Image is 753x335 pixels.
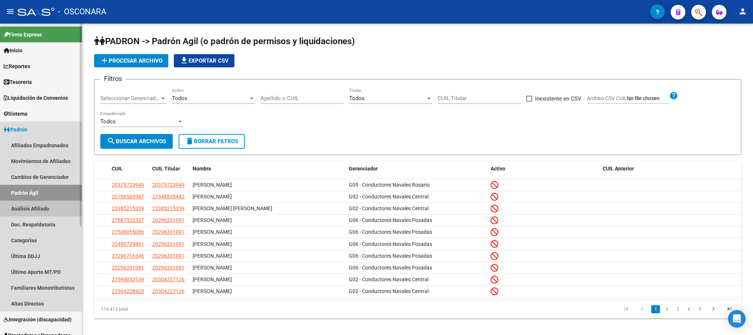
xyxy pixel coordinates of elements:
datatable-header-cell: CUIL Anterior [600,161,741,177]
span: - OSCONARA [58,4,106,20]
span: 23385215339 [112,205,144,211]
a: 5 [695,305,704,313]
a: 2 [662,305,671,313]
span: 20706503987 [112,194,144,200]
span: Buscar Archivos [107,138,166,145]
mat-icon: help [669,91,678,100]
span: Exportar CSV [180,57,229,64]
span: 20375723949 [112,182,144,188]
span: 27508055086 [112,229,144,235]
mat-icon: add [100,56,109,65]
span: Nombre [193,166,211,172]
span: [PERSON_NAME] [193,241,232,247]
span: Activo [491,166,505,172]
span: 20296331091 [152,253,184,259]
span: Inexistente en CSV [535,94,581,103]
mat-icon: delete [185,137,194,145]
span: 23385215339 [152,205,184,211]
span: 20490729861 [112,241,144,247]
span: [PERSON_NAME] [193,276,232,282]
a: 3 [673,305,682,313]
datatable-header-cell: CUIL Titular [149,161,190,177]
a: go to first page [619,305,633,313]
mat-icon: menu [6,7,15,16]
li: page 5 [694,303,705,315]
span: PADRON -> Padrón Agil (o padrón de permisos y liquidaciones) [94,36,355,46]
span: 20296331091 [152,265,184,271]
span: Sistema [4,110,28,118]
li: page 1 [650,303,661,315]
span: 20296331091 [112,265,144,271]
button: Procesar archivo [94,54,168,67]
mat-icon: person [738,7,747,16]
span: 20296331091 [152,229,184,235]
span: 27590033109 [112,276,144,282]
span: 20304227126 [152,276,184,282]
span: Todos [172,95,187,102]
span: G05 - Conductores Navales Rosario [349,182,430,188]
button: Borrar Filtros [179,134,245,149]
a: go to next page [706,305,720,313]
span: 20375723949 [152,182,184,188]
span: 27587322337 [112,217,144,223]
span: Tesorería [4,78,32,86]
span: [PERSON_NAME] [193,265,232,271]
span: [PERSON_NAME] [193,288,232,294]
span: Archivo CSV CUIL [587,95,627,101]
h3: Filtros [100,74,126,84]
a: go to last page [722,305,736,313]
span: [PERSON_NAME] [193,182,232,188]
datatable-header-cell: Activo [488,161,600,177]
button: Buscar Archivos [100,134,173,149]
span: Integración (discapacidad) [4,315,72,324]
span: Procesar archivo [100,57,162,64]
span: G02 - Conductores Navales Central [349,194,429,200]
li: page 2 [661,303,672,315]
datatable-header-cell: CUIL [109,161,149,177]
span: Gerenciador [349,166,378,172]
span: G02 - Conductores Navales Central [349,276,429,282]
span: CUIL [112,166,123,172]
button: Exportar CSV [174,54,234,67]
span: [PERSON_NAME] [PERSON_NAME] [193,205,272,211]
span: [PERSON_NAME] [193,194,232,200]
li: page 3 [672,303,683,315]
span: Inicio [4,46,22,54]
span: G06 - Conductores Navales Posadas [349,229,432,235]
span: Reportes [4,62,30,70]
input: Archivo CSV CUIL [627,95,669,102]
span: G06 - Conductores Navales Posadas [349,253,432,259]
mat-icon: file_download [180,56,189,65]
span: Todos [100,118,116,125]
span: 20296331091 [152,217,184,223]
span: Borrar Filtros [185,138,238,145]
span: Todos [349,95,365,102]
div: 116.413 total [94,300,222,318]
span: G02 - Conductores Navales Central [349,288,429,294]
span: Liquidación de Convenios [4,94,68,102]
a: 4 [684,305,693,313]
span: Firma Express [4,31,42,39]
span: G06 - Conductores Navales Posadas [349,265,432,271]
datatable-header-cell: Nombre [190,161,346,177]
span: CUIL Anterior [603,166,634,172]
div: Open Intercom Messenger [728,310,746,328]
span: 27296716346 [112,253,144,259]
span: 20304227126 [152,288,184,294]
a: go to previous page [635,305,649,313]
span: CUIL Titular [152,166,180,172]
span: Seleccionar Gerenciador [100,95,160,102]
span: G06 - Conductores Navales Posadas [349,217,432,223]
span: Padrón [4,126,27,134]
mat-icon: search [107,137,116,145]
span: G06 - Conductores Navales Posadas [349,241,432,247]
datatable-header-cell: Gerenciador [346,161,487,177]
a: 1 [651,305,660,313]
span: [PERSON_NAME] [193,229,232,235]
span: 20296331091 [152,241,184,247]
span: G02 - Conductores Navales Central [349,205,429,211]
span: [PERSON_NAME] [193,253,232,259]
li: page 4 [683,303,694,315]
span: 27348535442 [152,194,184,200]
span: 27304228925 [112,288,144,294]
